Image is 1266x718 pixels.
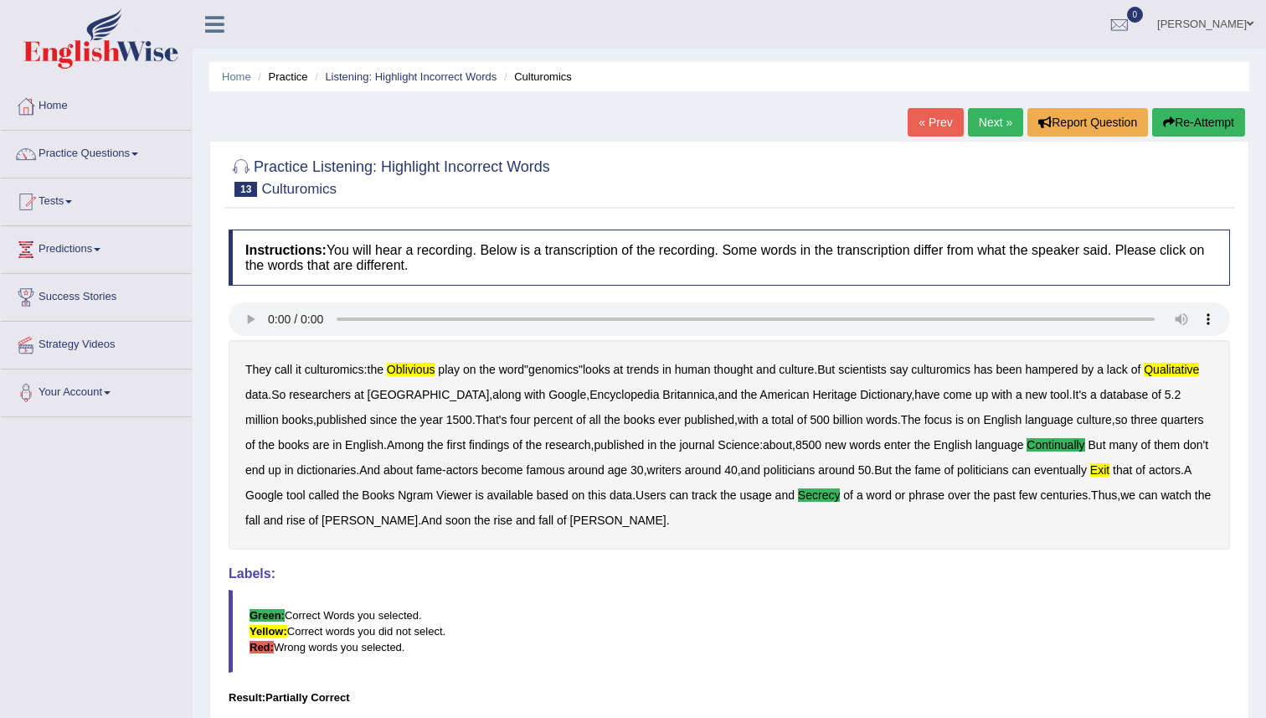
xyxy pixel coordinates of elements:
b: many [1109,438,1137,452]
b: the [1195,488,1211,502]
b: word [867,488,892,502]
b: of [576,413,586,426]
div: : " " . . , , , , . . , . , . , . , : , . - , , . . . . , . . [229,340,1230,550]
b: can [1139,488,1158,502]
b: Google [245,488,283,502]
b: become [481,463,523,477]
b: over [948,488,970,502]
a: « Prev [908,108,963,137]
b: language [975,438,1024,452]
b: 500 [810,413,829,426]
b: call [275,363,292,376]
b: new [825,438,847,452]
b: about [763,438,792,452]
b: thought [713,363,753,376]
b: has [974,363,993,376]
a: Success Stories [1,274,192,316]
b: a [1097,363,1104,376]
b: in [285,463,294,477]
b: They [245,363,271,376]
b: Encyclopedia [589,388,659,401]
b: Viewer [436,488,472,502]
b: culturomics [911,363,970,376]
b: of [309,514,319,527]
b: the [895,463,911,477]
b: the [479,363,495,376]
b: or [895,488,905,502]
b: [PERSON_NAME] [570,514,666,527]
b: centuries [1040,488,1088,502]
b: in [647,438,656,452]
b: qualitative [1144,363,1199,376]
b: The [901,413,921,426]
b: around [818,463,855,477]
b: But [817,363,835,376]
b: with [524,388,545,401]
b: of [1151,388,1161,401]
b: rise [286,514,306,527]
h4: You will hear a recording. Below is a transcription of the recording. Some words in the transcrip... [229,230,1230,286]
b: about [383,463,413,477]
b: But [1088,438,1106,452]
b: with [991,388,1012,401]
b: Green: [250,609,285,622]
b: [PERSON_NAME] [322,514,418,527]
b: million [245,413,279,426]
b: famous [527,463,565,477]
b: are [312,438,329,452]
b: 30 [630,463,644,477]
b: quarters [1160,413,1203,426]
b: up [975,388,989,401]
b: Among [387,438,424,452]
b: around [568,463,605,477]
b: And [421,514,442,527]
a: Tests [1,178,192,220]
b: hampered [1026,363,1078,376]
b: culture [1077,413,1112,426]
a: Next » [968,108,1023,137]
blockquote: Correct Words you selected. Correct words you did not select. Wrong words you selected. [229,590,1230,673]
small: Culturomics [261,181,337,197]
b: based [537,488,569,502]
b: American [759,388,809,401]
a: Predictions [1,226,192,268]
b: It's [1073,388,1087,401]
a: Listening: Highlight Incorrect Words [325,70,497,83]
h4: Labels: [229,566,1230,581]
b: all [589,413,601,426]
b: culture [779,363,814,376]
b: tool [1050,388,1069,401]
b: don't [1183,438,1208,452]
b: books [624,413,655,426]
b: researchers [289,388,351,401]
b: But [874,463,892,477]
b: new [1026,388,1047,401]
b: the [914,438,930,452]
b: have [914,388,939,401]
b: in [662,363,672,376]
b: that [1113,463,1132,477]
a: Your Account [1,369,192,411]
b: books [282,413,313,426]
b: this [588,488,606,502]
b: a [1016,388,1022,401]
b: the [259,438,275,452]
b: the [427,438,443,452]
b: politicians [764,463,815,477]
b: say [890,363,908,376]
b: 1500 [446,413,472,426]
b: the [400,413,416,426]
b: is [955,413,964,426]
b: language [1025,413,1073,426]
b: four [510,413,530,426]
b: can [1011,463,1031,477]
b: [GEOGRAPHIC_DATA] [368,388,490,401]
button: Re-Attempt [1152,108,1245,137]
b: So [271,388,286,401]
b: around [685,463,722,477]
b: published [316,413,367,426]
b: and [775,488,795,502]
b: of [944,463,954,477]
a: Practice Questions [1,131,192,173]
b: Britannica [662,388,714,401]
